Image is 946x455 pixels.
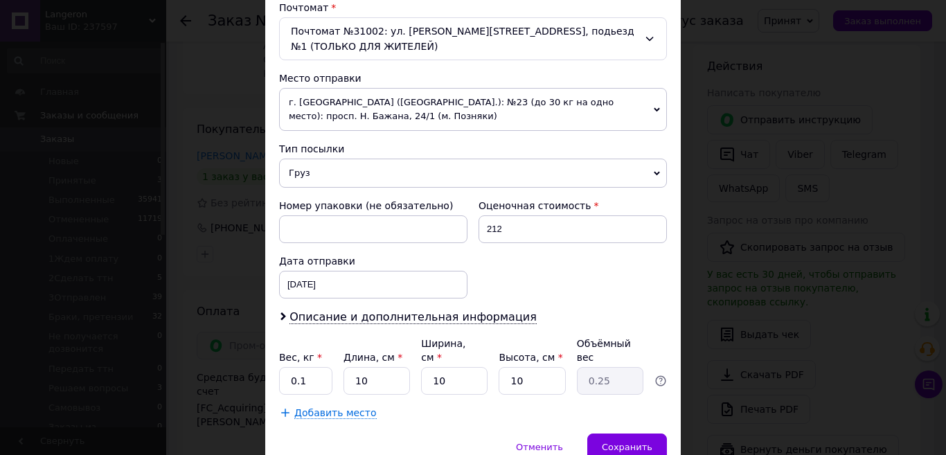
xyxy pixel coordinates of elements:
label: Длина, см [343,352,402,363]
span: Тип посылки [279,143,344,154]
label: Высота, см [499,352,562,363]
span: Место отправки [279,73,362,84]
div: Дата отправки [279,254,467,268]
span: Описание и дополнительная информация [289,310,537,324]
span: Добавить место [294,407,377,419]
span: Груз [279,159,667,188]
label: Ширина, см [421,338,465,363]
div: Почтомат №31002: ул. [PERSON_NAME][STREET_ADDRESS], подьезд №1 (ТОЛЬКО ДЛЯ ЖИТЕЛЕЙ) [279,17,667,60]
span: Сохранить [602,442,652,452]
label: Вес, кг [279,352,322,363]
div: Объёмный вес [577,337,643,364]
div: Оценочная стоимость [479,199,667,213]
div: Номер упаковки (не обязательно) [279,199,467,213]
span: Отменить [516,442,563,452]
div: Почтомат [279,1,667,15]
span: г. [GEOGRAPHIC_DATA] ([GEOGRAPHIC_DATA].): №23 (до 30 кг на одно место): просп. Н. Бажана, 24/1 (... [279,88,667,131]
